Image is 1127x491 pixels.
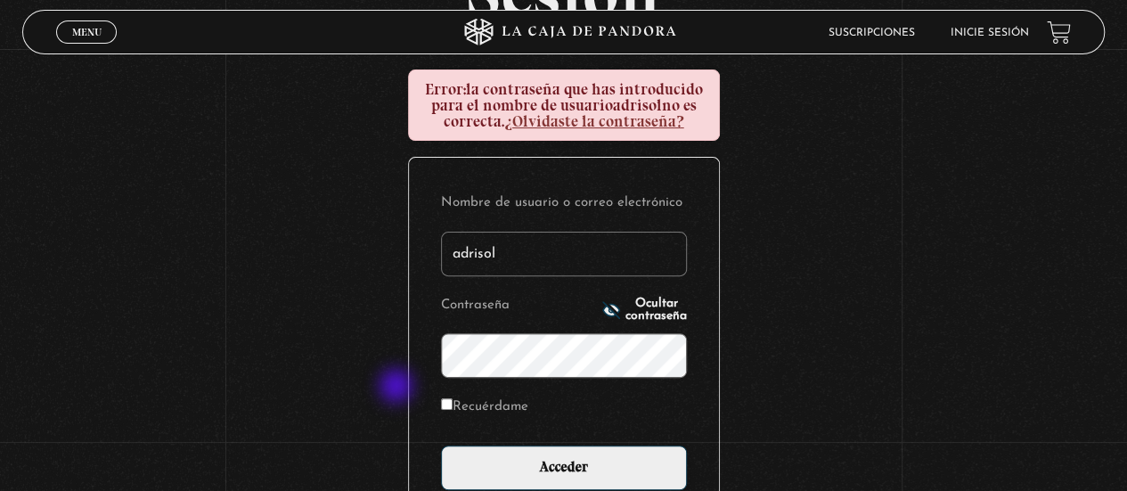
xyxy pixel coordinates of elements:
[441,292,598,320] label: Contraseña
[72,27,102,37] span: Menu
[829,28,915,38] a: Suscripciones
[66,42,108,54] span: Cerrar
[625,298,687,323] span: Ocultar contraseña
[504,111,684,131] a: ¿Olvidaste la contraseña?
[1047,20,1071,45] a: View your shopping cart
[441,446,687,490] input: Acceder
[951,28,1029,38] a: Inicie sesión
[425,79,466,99] strong: Error:
[602,298,687,323] button: Ocultar contraseña
[441,398,453,410] input: Recuérdame
[441,394,528,421] label: Recuérdame
[441,190,687,217] label: Nombre de usuario o correo electrónico
[408,70,720,141] div: la contraseña que has introducido para el nombre de usuario no es correcta.
[613,95,662,115] strong: adrisol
